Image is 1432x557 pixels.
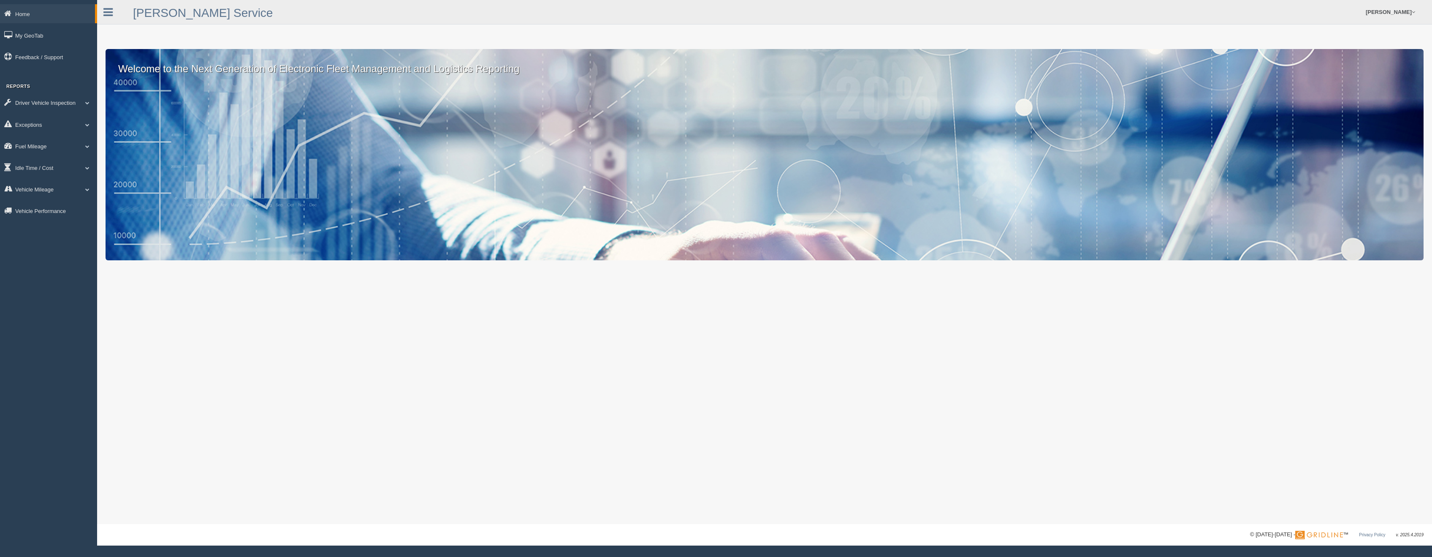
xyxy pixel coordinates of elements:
div: © [DATE]-[DATE] - ™ [1250,530,1424,539]
img: Gridline [1295,531,1343,539]
span: v. 2025.4.2019 [1396,532,1424,537]
a: [PERSON_NAME] Service [133,6,273,19]
p: Welcome to the Next Generation of Electronic Fleet Management and Logistics Reporting [106,49,1424,76]
a: Privacy Policy [1359,532,1385,537]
